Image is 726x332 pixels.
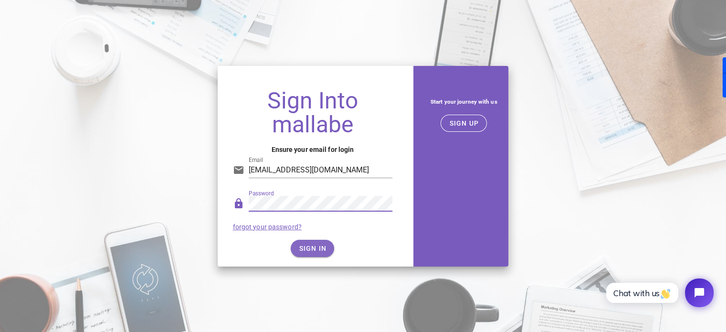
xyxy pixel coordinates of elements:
label: Email [249,157,263,164]
span: SIGN IN [298,245,326,252]
a: forgot your password? [233,223,302,231]
h1: Sign Into mallabe [233,89,393,137]
button: SIGN IN [291,240,334,257]
button: SIGN UP [441,115,487,132]
h5: Start your journey with us [427,96,501,107]
h4: Ensure your email for login [233,144,393,155]
label: Password [249,190,274,197]
span: SIGN UP [449,119,479,127]
iframe: Tidio Chat [598,270,722,315]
